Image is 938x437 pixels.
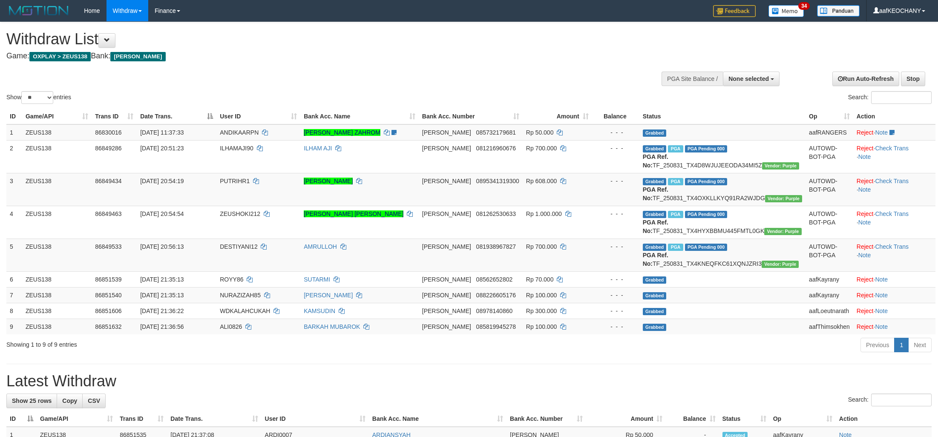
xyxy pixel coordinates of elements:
[908,338,932,352] a: Next
[853,319,935,334] td: ·
[685,211,728,218] span: PGA Pending
[6,319,22,334] td: 9
[526,308,557,314] span: Rp 300.000
[220,178,250,184] span: PUTRIHR1
[6,4,71,17] img: MOTION_logo.png
[875,178,909,184] a: Check Trans
[6,140,22,173] td: 2
[643,186,668,201] b: PGA Ref. No:
[643,219,668,234] b: PGA Ref. No:
[6,31,617,48] h1: Withdraw List
[806,239,853,271] td: AUTOWD-BOT-PGA
[140,243,184,250] span: [DATE] 20:56:13
[422,178,471,184] span: [PERSON_NAME]
[762,261,799,268] span: Vendor URL: https://trx4.1velocity.biz
[875,308,888,314] a: Note
[806,109,853,124] th: Op: activate to sort column ascending
[526,129,554,136] span: Rp 50.000
[719,411,770,427] th: Status: activate to sort column ascending
[713,5,756,17] img: Feedback.jpg
[643,252,668,267] b: PGA Ref. No:
[220,210,260,217] span: ZEUSHOKI212
[857,292,874,299] a: Reject
[806,124,853,141] td: aafRANGERS
[526,178,557,184] span: Rp 608.000
[666,411,719,427] th: Balance: activate to sort column ascending
[95,243,121,250] span: 86849533
[506,411,586,427] th: Bank Acc. Number: activate to sort column ascending
[22,173,92,206] td: ZEUS138
[422,145,471,152] span: [PERSON_NAME]
[88,397,100,404] span: CSV
[853,140,935,173] td: · ·
[22,206,92,239] td: ZEUS138
[220,292,261,299] span: NURAZIZAH85
[95,308,121,314] span: 86851606
[6,373,932,390] h1: Latest Withdraw
[643,145,667,152] span: Grabbed
[476,323,516,330] span: Copy 085819945278 to clipboard
[806,287,853,303] td: aafKayrany
[140,292,184,299] span: [DATE] 21:35:13
[858,186,871,193] a: Note
[832,72,899,86] a: Run Auto-Refresh
[858,153,871,160] a: Note
[300,109,419,124] th: Bank Acc. Name: activate to sort column ascending
[596,128,636,137] div: - - -
[643,292,667,299] span: Grabbed
[262,411,369,427] th: User ID: activate to sort column ascending
[858,219,871,226] a: Note
[95,178,121,184] span: 86849434
[6,91,71,104] label: Show entries
[806,173,853,206] td: AUTOWD-BOT-PGA
[875,276,888,283] a: Note
[723,72,780,86] button: None selected
[476,243,516,250] span: Copy 081938967827 to clipboard
[95,145,121,152] span: 86849286
[476,178,519,184] span: Copy 0895341319300 to clipboard
[853,109,935,124] th: Action
[140,145,184,152] span: [DATE] 20:51:23
[6,411,37,427] th: ID: activate to sort column descending
[592,109,639,124] th: Balance
[770,411,836,427] th: Op: activate to sort column ascending
[304,129,380,136] a: [PERSON_NAME] ZAHROM
[422,276,471,283] span: [PERSON_NAME]
[369,411,506,427] th: Bank Acc. Name: activate to sort column ascending
[21,91,53,104] select: Showentries
[526,276,554,283] span: Rp 70.000
[806,319,853,334] td: aafThimsokhen
[639,109,806,124] th: Status
[419,109,523,124] th: Bank Acc. Number: activate to sort column ascending
[596,322,636,331] div: - - -
[422,323,471,330] span: [PERSON_NAME]
[476,145,516,152] span: Copy 081216960676 to clipboard
[220,145,253,152] span: ILHAMAJI90
[304,178,353,184] a: [PERSON_NAME]
[853,239,935,271] td: · ·
[901,72,925,86] a: Stop
[526,210,562,217] span: Rp 1.000.000
[853,173,935,206] td: · ·
[853,287,935,303] td: ·
[728,75,769,82] span: None selected
[668,178,683,185] span: Marked by aafRornrotha
[6,52,617,60] h4: Game: Bank:
[220,243,257,250] span: DESTIYANI12
[110,52,165,61] span: [PERSON_NAME]
[29,52,91,61] span: OXPLAY > ZEUS138
[806,140,853,173] td: AUTOWD-BOT-PGA
[668,244,683,251] span: Marked by aafRornrotha
[848,394,932,406] label: Search:
[857,178,874,184] a: Reject
[220,276,243,283] span: ROYY86
[422,210,471,217] span: [PERSON_NAME]
[798,2,810,10] span: 34
[476,210,516,217] span: Copy 081262530633 to clipboard
[22,124,92,141] td: ZEUS138
[875,210,909,217] a: Check Trans
[220,323,242,330] span: ALI0826
[806,206,853,239] td: AUTOWD-BOT-PGA
[6,239,22,271] td: 5
[875,323,888,330] a: Note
